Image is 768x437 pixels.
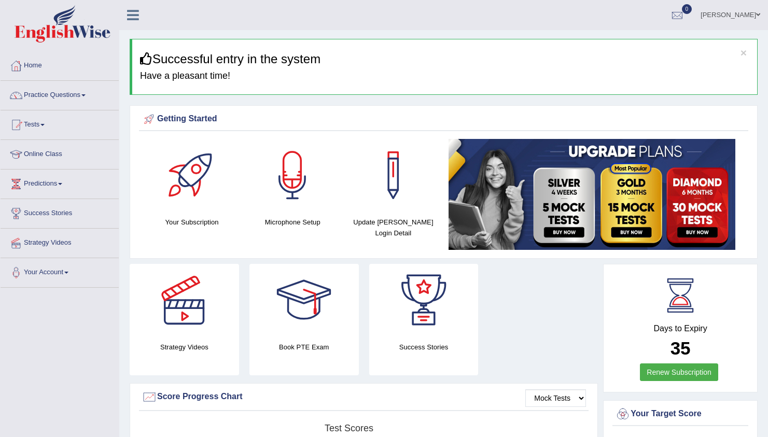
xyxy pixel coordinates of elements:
a: Renew Subscription [640,363,718,381]
a: Tests [1,110,119,136]
h4: Days to Expiry [615,324,746,333]
h4: Book PTE Exam [249,342,359,353]
h4: Update [PERSON_NAME] Login Detail [348,217,438,238]
h4: Success Stories [369,342,479,353]
a: Strategy Videos [1,229,119,255]
a: Home [1,51,119,77]
h3: Successful entry in the system [140,52,749,66]
a: Your Account [1,258,119,284]
h4: Microphone Setup [247,217,338,228]
h4: Your Subscription [147,217,237,228]
div: Score Progress Chart [142,389,586,405]
button: × [741,47,747,58]
div: Your Target Score [615,406,746,422]
h4: Strategy Videos [130,342,239,353]
tspan: Test scores [325,423,373,433]
a: Success Stories [1,199,119,225]
a: Practice Questions [1,81,119,107]
a: Predictions [1,170,119,195]
b: 35 [671,338,691,358]
img: small5.jpg [449,139,735,250]
a: Online Class [1,140,119,166]
h4: Have a pleasant time! [140,71,749,81]
div: Getting Started [142,111,746,127]
span: 0 [682,4,692,14]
